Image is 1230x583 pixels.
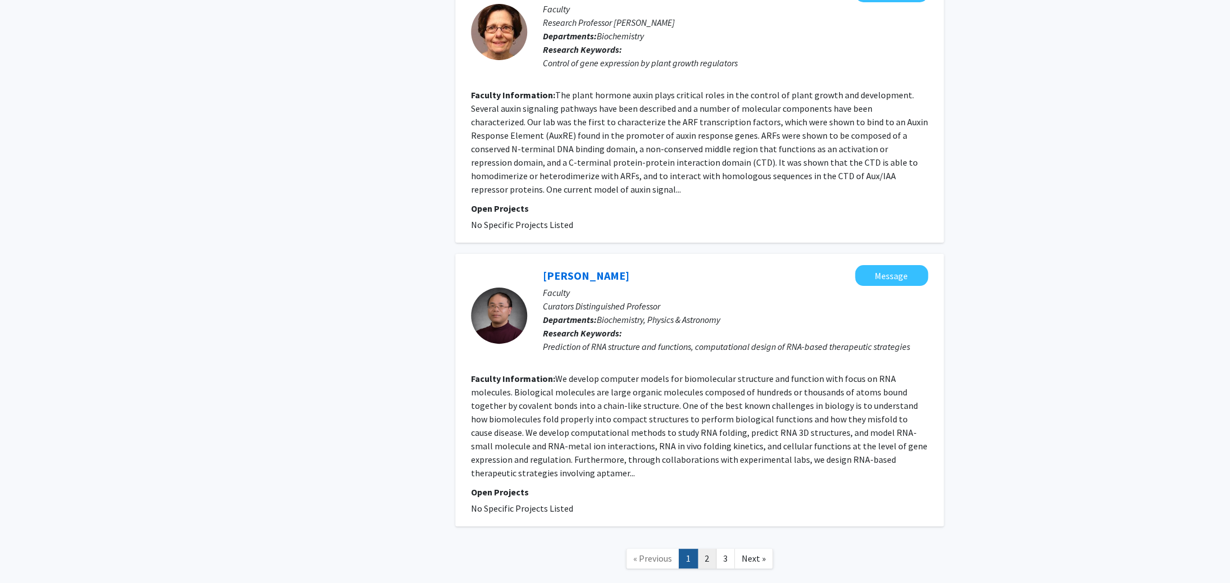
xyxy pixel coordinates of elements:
[597,30,644,42] span: Biochemistry
[597,314,720,325] span: Biochemistry, Physics & Astronomy
[679,549,698,568] a: 1
[543,30,597,42] b: Departments:
[543,299,928,313] p: Curators Distinguished Professor
[855,265,928,286] button: Message Shi-jie Chen
[471,202,928,215] p: Open Projects
[742,553,766,564] span: Next »
[471,373,555,384] b: Faculty Information:
[543,314,597,325] b: Departments:
[471,485,928,499] p: Open Projects
[543,2,928,16] p: Faculty
[697,549,716,568] a: 2
[543,286,928,299] p: Faculty
[543,44,622,55] b: Research Keywords:
[471,89,555,101] b: Faculty Information:
[471,373,927,479] fg-read-more: We develop computer models for biomolecular structure and function with focus on RNA molecules. B...
[471,503,573,514] span: No Specific Projects Listed
[543,16,928,29] p: Research Professor [PERSON_NAME]
[455,538,944,583] nav: Page navigation
[543,340,928,353] div: Prediction of RNA structure and functions, computational design of RNA-based therapeutic strategies
[8,532,48,575] iframe: Chat
[626,549,679,568] a: Previous Page
[716,549,735,568] a: 3
[734,549,773,568] a: Next
[543,56,928,70] div: Control of gene expression by plant growth regulators
[471,219,573,230] span: No Specific Projects Listed
[633,553,672,564] span: « Previous
[471,89,928,195] fg-read-more: The plant hormone auxin plays critical roles in the control of plant growth and development. Seve...
[543,268,629,283] a: [PERSON_NAME]
[543,327,622,339] b: Research Keywords:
